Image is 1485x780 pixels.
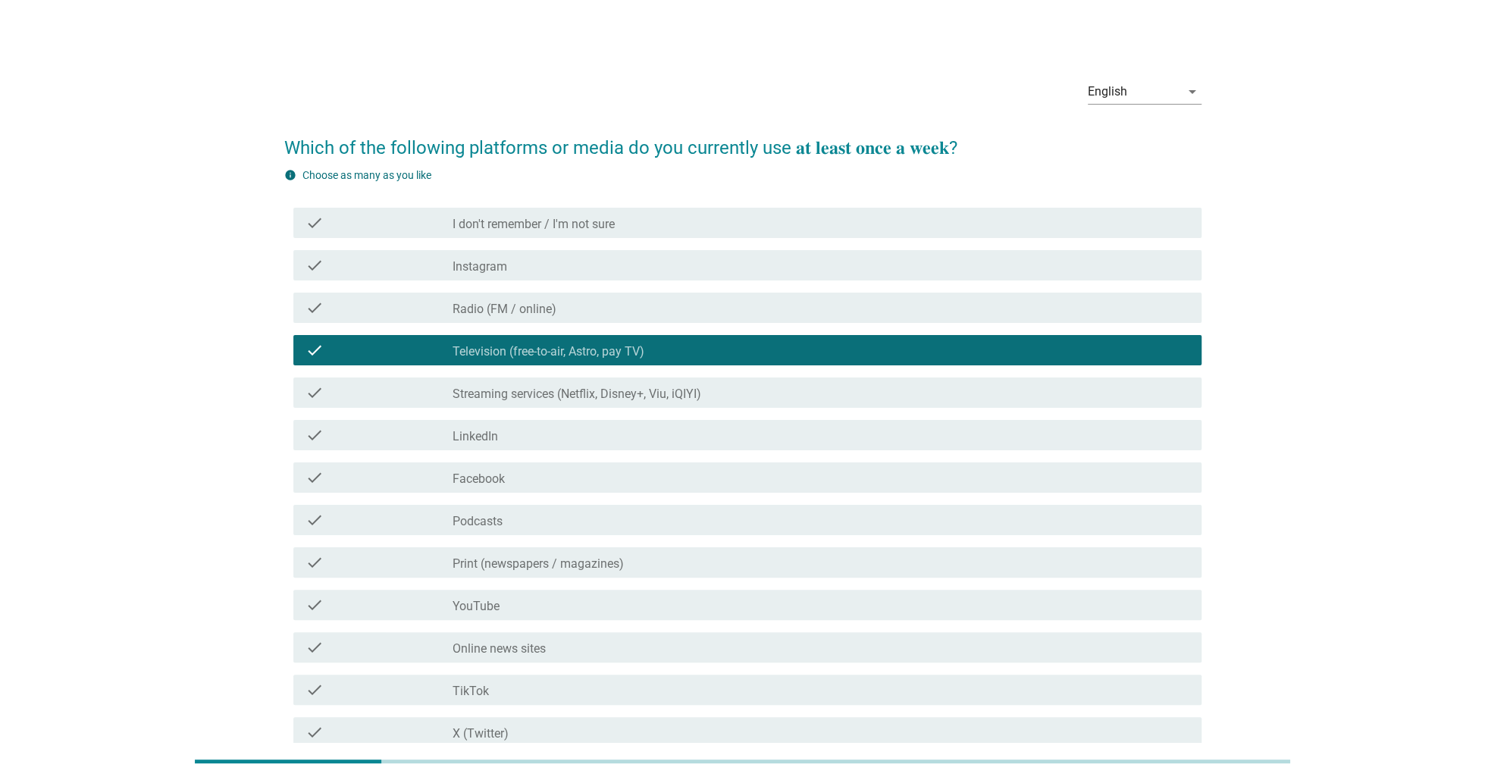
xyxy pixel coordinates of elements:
label: Instagram [453,259,507,274]
h2: Which of the following platforms or media do you currently use 𝐚𝐭 𝐥𝐞𝐚𝐬𝐭 𝐨𝐧𝐜𝐞 𝐚 𝐰𝐞𝐞𝐤? [284,119,1201,161]
label: Television (free-to-air, Astro, pay TV) [453,344,644,359]
i: check [305,511,324,529]
label: I don't remember / I'm not sure [453,217,615,232]
i: check [305,553,324,572]
label: Online news sites [453,641,546,656]
label: YouTube [453,599,500,614]
label: Streaming services (Netflix, Disney+, Viu, iQIYI) [453,387,701,402]
i: check [305,681,324,699]
label: LinkedIn [453,429,498,444]
i: check [305,596,324,614]
label: Choose as many as you like [302,169,431,181]
i: check [305,638,324,656]
i: check [305,468,324,487]
i: arrow_drop_down [1183,83,1201,101]
label: Print (newspapers / magazines) [453,556,624,572]
i: check [305,214,324,232]
label: Podcasts [453,514,503,529]
label: Radio (FM / online) [453,302,556,317]
i: check [305,341,324,359]
i: check [305,426,324,444]
i: info [284,169,296,181]
i: check [305,723,324,741]
label: X (Twitter) [453,726,509,741]
i: check [305,256,324,274]
label: TikTok [453,684,489,699]
i: check [305,384,324,402]
div: English [1088,85,1127,99]
label: Facebook [453,471,505,487]
i: check [305,299,324,317]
